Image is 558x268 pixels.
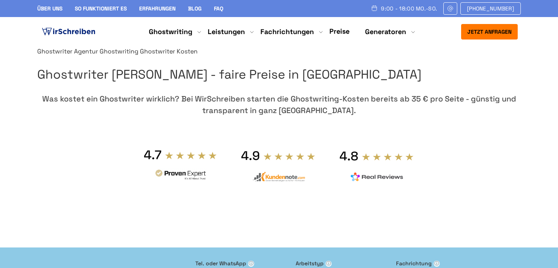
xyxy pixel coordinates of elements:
[149,27,192,36] a: Ghostwriting
[460,2,521,15] a: [PHONE_NUMBER]
[144,147,162,163] div: 4.7
[40,26,97,38] img: logo ghostwriter-österreich
[75,5,127,12] a: So funktioniert es
[241,148,260,163] div: 4.9
[329,27,350,36] a: Preise
[100,47,138,55] a: Ghostwriting
[362,153,414,161] img: stars
[252,172,305,182] img: kundennote
[140,47,198,55] span: Ghostwriter Kosten
[371,5,378,11] img: Schedule
[396,259,491,268] label: Fachrichtung
[188,5,201,12] a: Blog
[37,5,62,12] a: Über uns
[351,172,403,182] img: realreviews
[165,151,217,160] img: stars
[37,47,98,55] a: Ghostwriter Agentur
[434,261,440,267] span: ⓘ
[461,24,518,40] button: Jetzt anfragen
[381,5,437,12] span: 9:00 - 18:00 Mo.-So.
[263,152,316,161] img: stars
[37,65,521,84] h1: Ghostwriter [PERSON_NAME] - faire Preise in [GEOGRAPHIC_DATA]
[365,27,406,36] a: Generatoren
[195,259,290,268] label: Tel. oder WhatsApp
[248,261,254,267] span: ⓘ
[37,93,521,116] div: Was kostet ein Ghostwriter wirklich? Bei WirSchreiben starten die Ghostwriting-Kosten bereits ab ...
[339,148,358,164] div: 4.8
[325,261,332,267] span: ⓘ
[447,5,454,12] img: Email
[260,27,314,36] a: Fachrichtungen
[467,5,514,12] span: [PHONE_NUMBER]
[296,259,390,268] label: Arbeitstyp
[214,5,223,12] a: FAQ
[139,5,176,12] a: Erfahrungen
[208,27,245,36] a: Leistungen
